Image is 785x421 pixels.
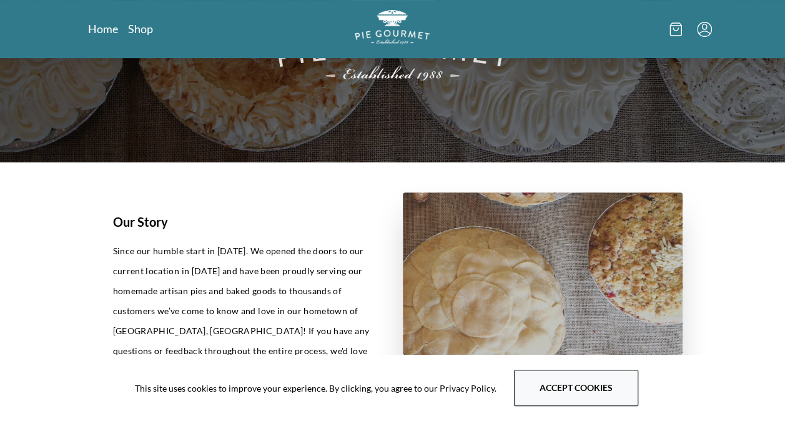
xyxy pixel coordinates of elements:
a: Shop [128,21,153,36]
p: Since our humble start in [DATE]. We opened the doors to our current location in [DATE] and have ... [113,241,373,381]
a: Logo [355,10,430,48]
button: Menu [697,22,712,37]
button: Accept cookies [514,370,638,406]
a: Home [88,21,118,36]
h1: Our Story [113,212,373,231]
img: logo [355,10,430,44]
span: This site uses cookies to improve your experience. By clicking, you agree to our Privacy Policy. [135,382,496,395]
img: story [403,192,683,355]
